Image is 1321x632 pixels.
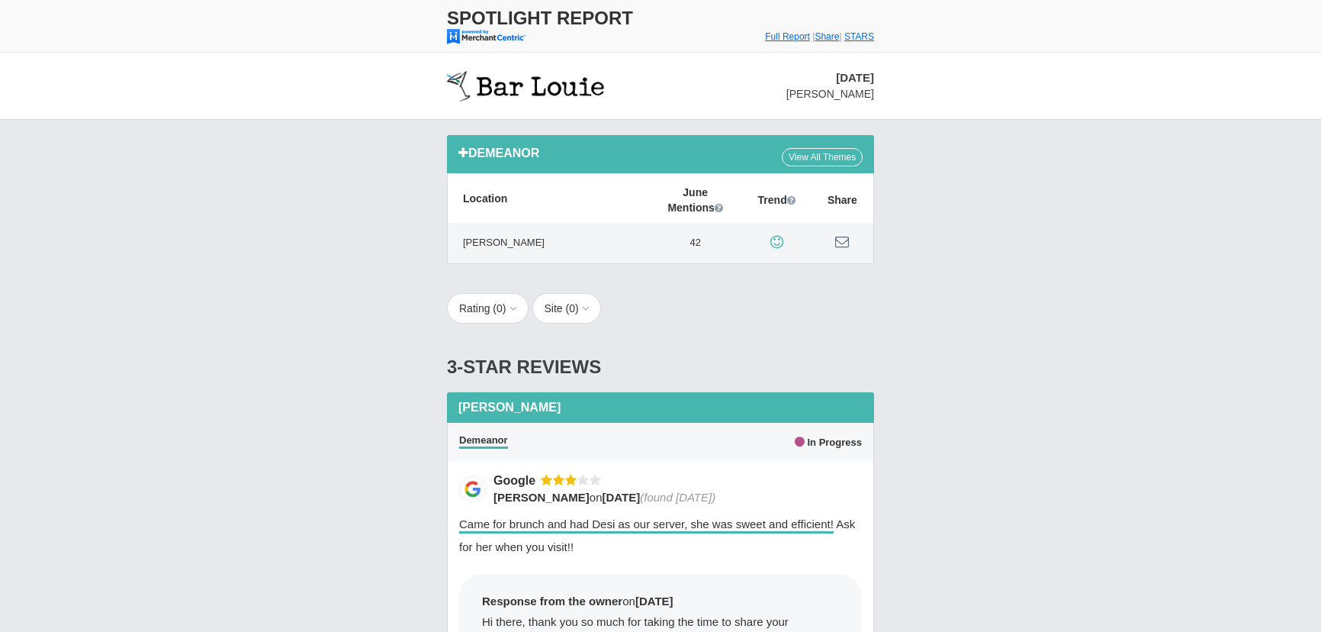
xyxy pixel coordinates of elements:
span: [DATE] [635,595,673,608]
img: Google [459,476,486,502]
th: Location [448,173,649,223]
a: View All Themes [782,148,863,166]
span: | [812,31,815,42]
span: June Mentions [667,185,722,215]
img: stars-bar-louie-logo-50.png [447,68,604,104]
div: on [482,593,839,613]
span: [PERSON_NAME] [493,491,590,504]
div: 3-Star Reviews [447,342,874,392]
span: Came for brunch and had Desi as our server, she was sweet and efficient! [459,518,834,534]
a: Full Report [765,31,810,42]
span: 0 [497,302,503,314]
span: 0 [569,302,575,314]
div: on [493,489,852,505]
th: Share [812,173,873,223]
span: (found [DATE]) [640,491,715,504]
a: Share [815,31,839,42]
td: 42 [649,223,742,263]
span: [PERSON_NAME] [458,401,561,414]
button: Site (0) [532,293,601,324]
span: Response from the owner [482,595,622,608]
div: Google [493,472,541,489]
button: Rating (0) [447,293,529,324]
a: STARS [844,31,874,42]
span: [DATE] [836,71,874,84]
span: | [839,31,841,42]
span: In Progress [795,437,862,448]
span: [PERSON_NAME] [786,88,874,100]
span: Trend [758,192,795,208]
div: Demeanor [458,142,782,163]
span: Demeanor [459,434,508,449]
span: [PERSON_NAME] [455,230,552,256]
img: mc-powered-by-logo-103.png [447,29,526,44]
span: [DATE] [603,491,641,504]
